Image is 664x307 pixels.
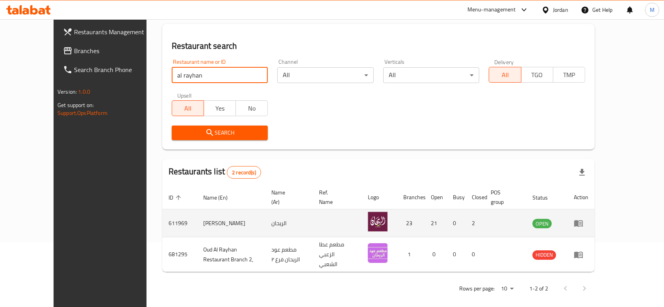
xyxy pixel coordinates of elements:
th: Open [425,185,447,209]
button: TMP [553,67,585,83]
td: 1 [397,237,425,272]
th: Branches [397,185,425,209]
div: All [383,67,480,83]
td: الريحان [265,209,312,237]
td: مطعم عطا الزعبي الشعبي [313,237,362,272]
a: Support.OpsPlatform [57,108,108,118]
p: Rows per page: [459,284,495,294]
span: Get support on: [57,100,94,110]
span: ID [169,193,184,202]
td: مطعم عود الريحان فرع ٢ [265,237,312,272]
span: Name (En) [203,193,238,202]
div: All [277,67,374,83]
span: Branches [74,46,158,55]
span: Version: [57,87,77,97]
span: Name (Ar) [271,188,303,207]
button: TGO [521,67,553,83]
span: Restaurants Management [74,27,158,37]
button: Yes [204,100,236,116]
table: enhanced table [162,185,595,272]
a: Search Branch Phone [57,60,165,79]
span: No [239,103,265,114]
span: M [650,6,655,14]
th: Action [568,185,595,209]
td: 23 [397,209,425,237]
button: No [236,100,268,116]
td: 681295 [162,237,197,272]
th: Logo [362,185,397,209]
th: Closed [466,185,484,209]
span: HIDDEN [532,250,556,259]
span: TMP [556,69,582,81]
td: 0 [447,237,466,272]
span: Search Branch Phone [74,65,158,74]
img: Al Rayhan [368,212,388,231]
td: 0 [425,237,447,272]
span: All [175,103,201,114]
th: Busy [447,185,466,209]
td: Oud Al Rayhan Restaurant Branch 2, [197,237,265,272]
span: All [492,69,518,81]
span: POS group [491,188,517,207]
div: Total records count [227,166,261,179]
td: [PERSON_NAME] [197,209,265,237]
span: Ref. Name [319,188,352,207]
div: Rows per page: [498,283,517,295]
label: Delivery [494,59,514,65]
img: Oud Al Rayhan Restaurant Branch 2, [368,243,388,263]
div: Jordan [553,6,568,14]
td: 2 [466,209,484,237]
td: 0 [447,209,466,237]
h2: Restaurants list [169,166,261,179]
p: 1-2 of 2 [529,284,548,294]
a: Branches [57,41,165,60]
input: Search for restaurant name or ID.. [172,67,268,83]
span: 2 record(s) [227,169,261,176]
td: 21 [425,209,447,237]
button: All [489,67,521,83]
td: 0 [466,237,484,272]
button: Search [172,126,268,140]
a: Restaurants Management [57,22,165,41]
div: Menu-management [467,5,516,15]
span: OPEN [532,219,552,228]
h2: Restaurant search [172,40,585,52]
div: Export file [573,163,592,182]
span: Status [532,193,558,202]
span: 1.0.0 [78,87,90,97]
span: Yes [207,103,233,114]
span: Search [178,128,262,138]
div: Menu [574,250,588,259]
td: 611969 [162,209,197,237]
label: Upsell [177,92,192,98]
span: TGO [525,69,550,81]
button: All [172,100,204,116]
